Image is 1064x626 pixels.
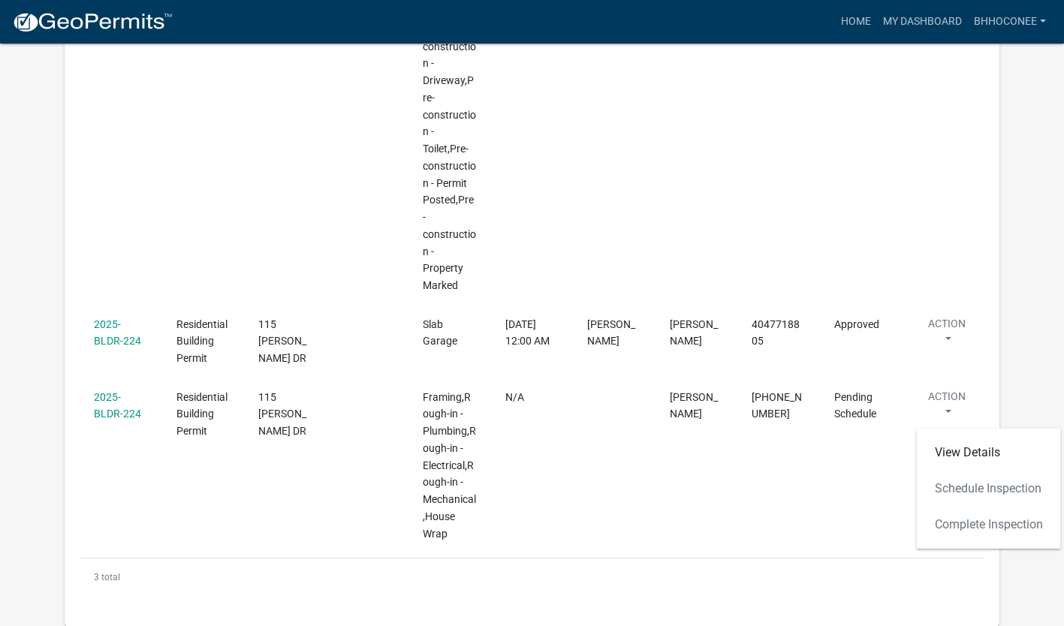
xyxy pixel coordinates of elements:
span: Residential Building Permit [176,391,228,438]
a: 2025-BLDR-224 [94,391,141,420]
span: Josh Clark [670,391,718,420]
span: Approved [834,318,879,330]
button: Action [916,389,978,426]
a: 2025-BLDR-224 [94,318,141,348]
button: Action [916,316,978,354]
a: My Dashboard [877,8,968,36]
div: Action [917,429,1061,549]
a: Home [835,8,877,36]
span: N/A [505,391,524,403]
span: Michele Rivera [587,318,635,348]
a: View Details [917,435,1061,471]
a: BHHOconee [968,8,1052,36]
span: Residential Building Permit [176,318,228,365]
span: 115 ELLMAN DR [258,318,306,365]
span: Pending Schedule [834,391,876,420]
span: 09/16/2025, 12:00 AM [505,318,550,348]
span: 115 ELLMAN DR [258,391,306,438]
div: 3 total [80,558,984,596]
span: Josh Clark [670,318,718,348]
span: Framing,Rough-in - Plumbing,Rough-in - Electrical,Rough-in - Mechanical,House Wrap [423,391,476,540]
span: Slab Garage [423,318,457,348]
span: 404-771-8805 [752,391,802,420]
span: 4047718805 [752,318,800,348]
